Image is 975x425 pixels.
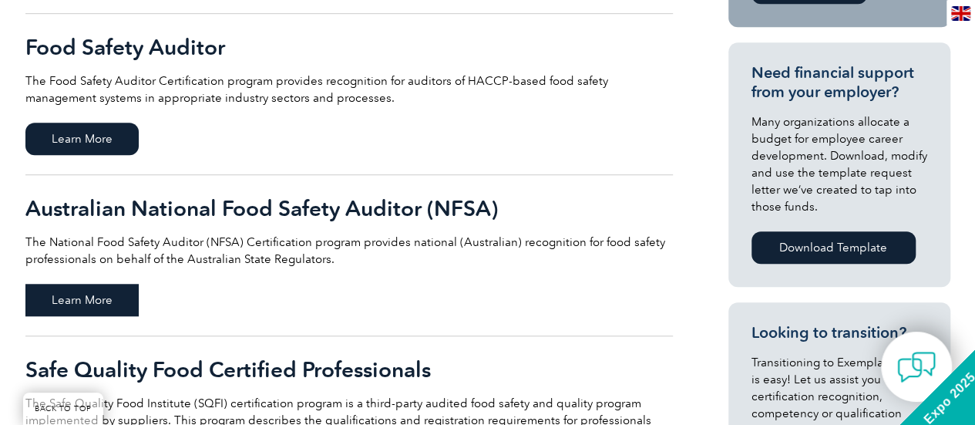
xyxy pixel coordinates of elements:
a: BACK TO TOP [23,393,103,425]
h3: Need financial support from your employer? [751,63,927,102]
p: Many organizations allocate a budget for employee career development. Download, modify and use th... [751,113,927,215]
img: en [951,6,970,21]
h3: Looking to transition? [751,323,927,342]
p: The Food Safety Auditor Certification program provides recognition for auditors of HACCP-based fo... [25,73,673,106]
a: Australian National Food Safety Auditor (NFSA) The National Food Safety Auditor (NFSA) Certificat... [25,175,673,336]
h2: Food Safety Auditor [25,35,673,59]
span: Learn More [25,123,139,155]
a: Download Template [751,231,916,264]
span: Learn More [25,284,139,316]
p: The National Food Safety Auditor (NFSA) Certification program provides national (Australian) reco... [25,234,673,268]
img: contact-chat.png [897,348,936,386]
h2: Australian National Food Safety Auditor (NFSA) [25,196,673,221]
a: Food Safety Auditor The Food Safety Auditor Certification program provides recognition for audito... [25,14,673,175]
h2: Safe Quality Food Certified Professionals [25,357,673,382]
